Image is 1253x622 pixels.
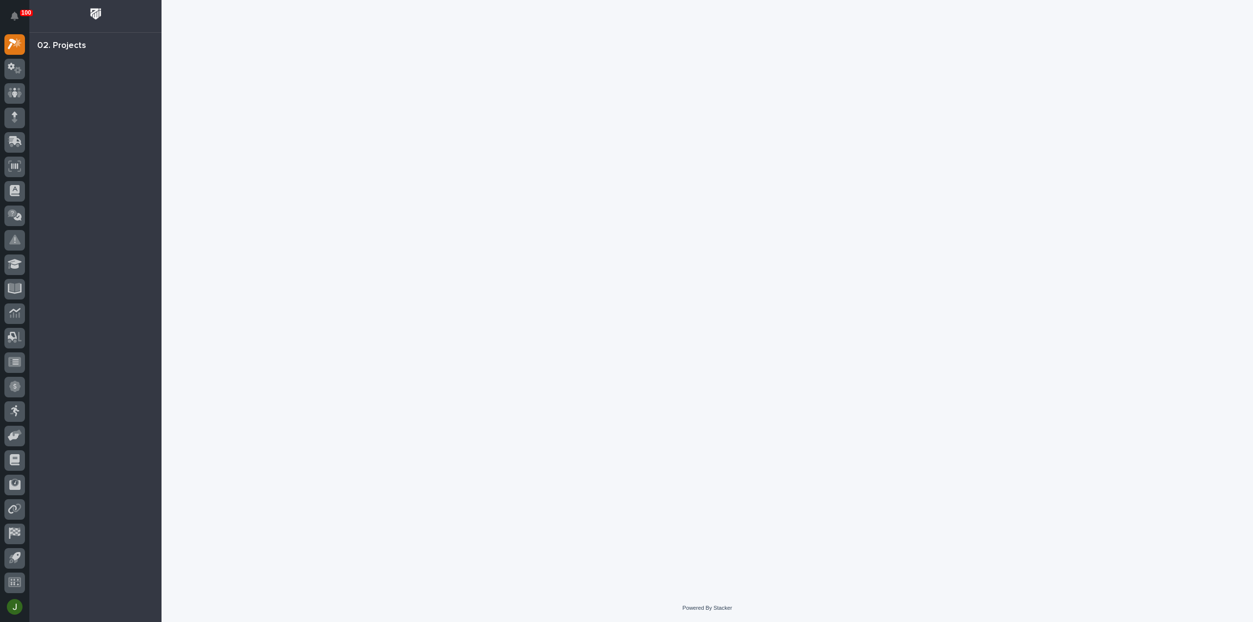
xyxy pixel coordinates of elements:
img: Workspace Logo [87,5,105,23]
button: Notifications [4,6,25,26]
button: users-avatar [4,597,25,617]
p: 100 [22,9,31,16]
a: Powered By Stacker [682,605,732,611]
div: Notifications100 [12,12,25,27]
div: 02. Projects [37,41,86,51]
